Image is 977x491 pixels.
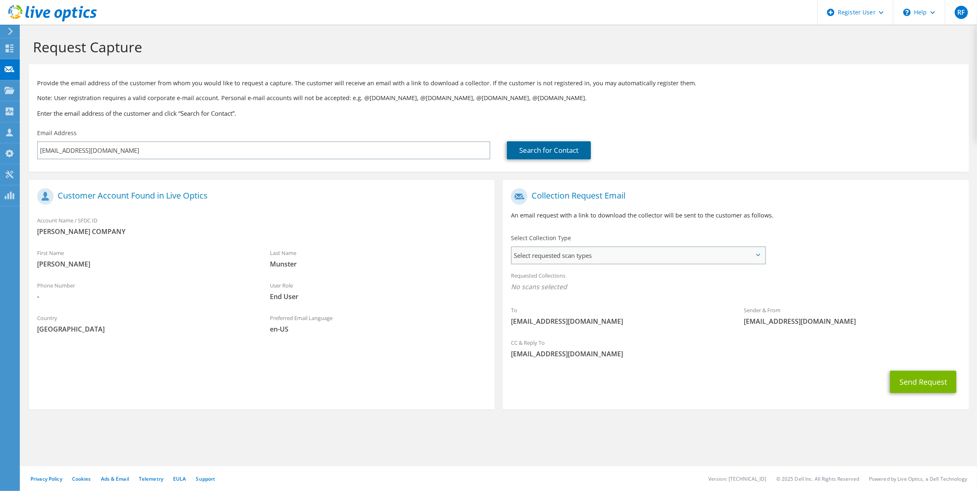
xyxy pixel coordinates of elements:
[37,188,482,205] h1: Customer Account Found in Live Optics
[37,109,961,118] h3: Enter the email address of the customer and click “Search for Contact”.
[37,79,961,88] p: Provide the email address of the customer from whom you would like to request a capture. The cust...
[955,6,968,19] span: RF
[37,260,253,269] span: [PERSON_NAME]
[511,234,571,242] label: Select Collection Type
[511,188,956,205] h1: Collection Request Email
[37,129,77,137] label: Email Address
[270,325,486,334] span: en-US
[29,309,262,338] div: Country
[736,302,969,330] div: Sender & From
[503,267,968,297] div: Requested Collections
[72,475,91,482] a: Cookies
[139,475,163,482] a: Telemetry
[196,475,215,482] a: Support
[101,475,129,482] a: Ads & Email
[262,309,494,338] div: Preferred Email Language
[511,282,960,291] span: No scans selected
[37,325,253,334] span: [GEOGRAPHIC_DATA]
[503,334,968,362] div: CC & Reply To
[512,247,764,264] span: Select requested scan types
[37,227,486,236] span: [PERSON_NAME] COMPANY
[33,38,961,56] h1: Request Capture
[744,317,961,326] span: [EMAIL_ADDRESS][DOMAIN_NAME]
[511,349,960,358] span: [EMAIL_ADDRESS][DOMAIN_NAME]
[270,260,486,269] span: Munster
[776,475,859,482] li: © 2025 Dell Inc. All Rights Reserved
[29,244,262,273] div: First Name
[511,317,727,326] span: [EMAIL_ADDRESS][DOMAIN_NAME]
[903,9,911,16] svg: \n
[37,94,961,103] p: Note: User registration requires a valid corporate e-mail account. Personal e-mail accounts will ...
[890,371,956,393] button: Send Request
[869,475,967,482] li: Powered by Live Optics, a Dell Technology
[37,292,253,301] span: -
[511,211,960,220] p: An email request with a link to download the collector will be sent to the customer as follows.
[30,475,62,482] a: Privacy Policy
[708,475,766,482] li: Version: [TECHNICAL_ID]
[173,475,186,482] a: EULA
[270,292,486,301] span: End User
[262,277,494,305] div: User Role
[503,302,736,330] div: To
[29,212,494,240] div: Account Name / SFDC ID
[262,244,494,273] div: Last Name
[507,141,591,159] a: Search for Contact
[29,277,262,305] div: Phone Number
